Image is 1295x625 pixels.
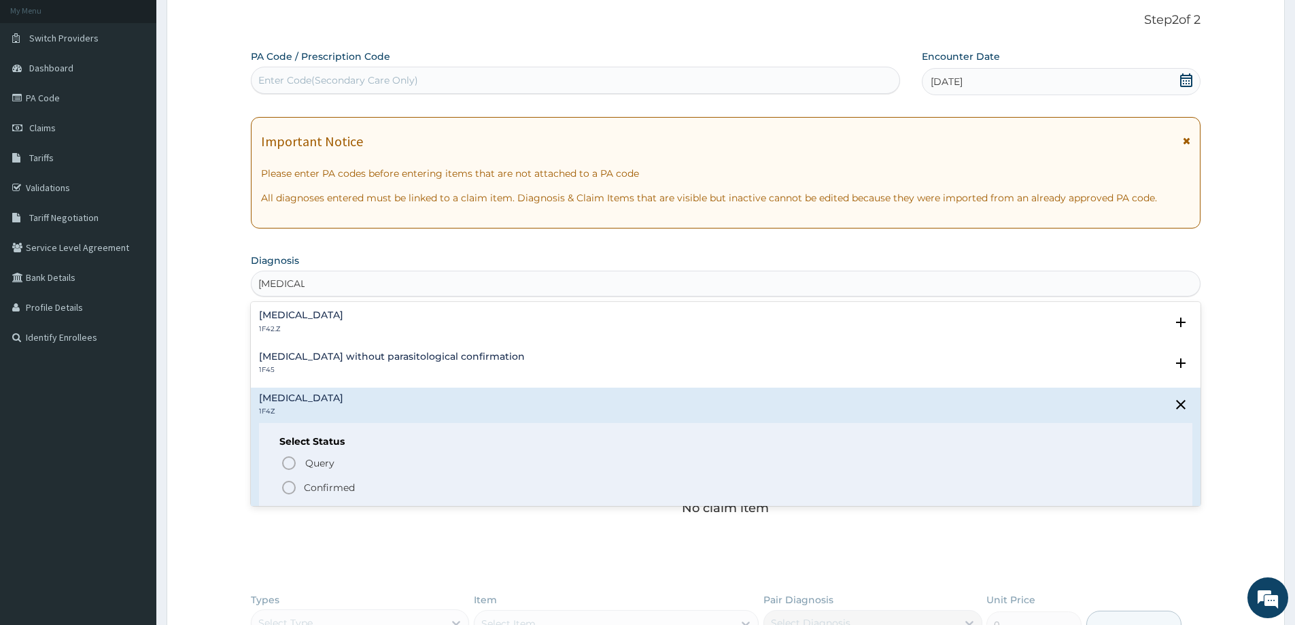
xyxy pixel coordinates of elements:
[1173,314,1189,331] i: open select status
[29,152,54,164] span: Tariffs
[251,13,1201,28] p: Step 2 of 2
[29,122,56,134] span: Claims
[25,68,55,102] img: d_794563401_company_1708531726252_794563401
[1173,355,1189,371] i: open select status
[251,254,299,267] label: Diagnosis
[931,75,963,88] span: [DATE]
[281,455,297,471] i: status option query
[305,456,334,470] span: Query
[71,76,228,94] div: Chat with us now
[259,407,343,416] p: 1F4Z
[682,501,769,515] p: No claim item
[259,324,343,334] p: 1F42.Z
[279,437,1172,447] h6: Select Status
[251,50,390,63] label: PA Code / Prescription Code
[281,479,297,496] i: status option filled
[7,371,259,419] textarea: Type your message and hit 'Enter'
[79,171,188,309] span: We're online!
[261,191,1190,205] p: All diagnoses entered must be linked to a claim item. Diagnosis & Claim Items that are visible bu...
[258,73,418,87] div: Enter Code(Secondary Care Only)
[261,134,363,149] h1: Important Notice
[259,352,525,362] h4: [MEDICAL_DATA] without parasitological confirmation
[922,50,1000,63] label: Encounter Date
[29,62,73,74] span: Dashboard
[304,481,355,494] p: Confirmed
[1173,396,1189,413] i: close select status
[259,393,343,403] h4: [MEDICAL_DATA]
[223,7,256,39] div: Minimize live chat window
[259,310,343,320] h4: [MEDICAL_DATA]
[29,32,99,44] span: Switch Providers
[259,365,525,375] p: 1F45
[29,212,99,224] span: Tariff Negotiation
[261,167,1190,180] p: Please enter PA codes before entering items that are not attached to a PA code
